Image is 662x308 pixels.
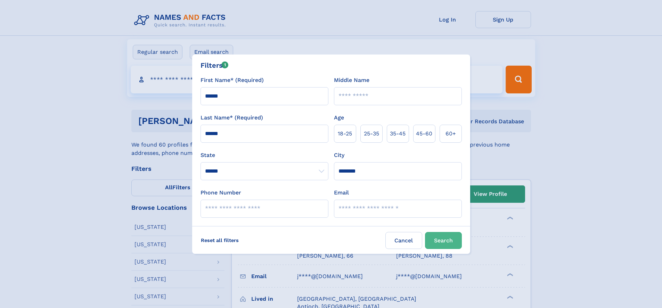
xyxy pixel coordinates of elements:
label: Age [334,114,344,122]
label: First Name* (Required) [201,76,264,84]
div: Filters [201,60,229,70]
span: 60+ [446,130,456,138]
label: Last Name* (Required) [201,114,263,122]
label: Phone Number [201,189,241,197]
span: 35‑45 [390,130,406,138]
label: City [334,151,344,159]
span: 18‑25 [338,130,352,138]
label: Reset all filters [196,232,243,249]
label: Middle Name [334,76,369,84]
label: State [201,151,328,159]
span: 45‑60 [416,130,432,138]
button: Search [425,232,462,249]
span: 25‑35 [364,130,379,138]
label: Email [334,189,349,197]
label: Cancel [385,232,422,249]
